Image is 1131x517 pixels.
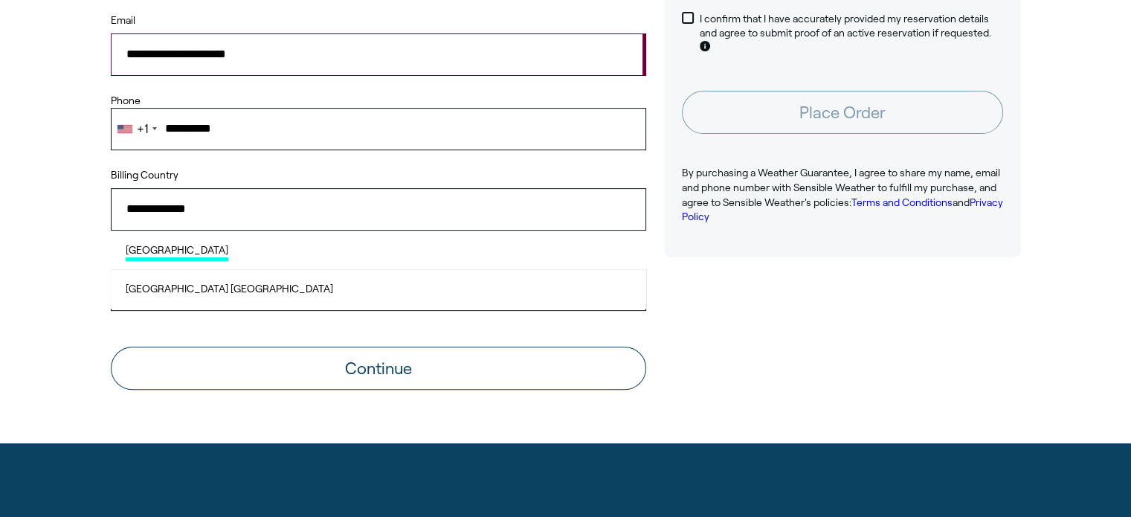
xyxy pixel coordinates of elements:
[112,109,161,149] div: Telephone country code
[111,94,646,109] label: Phone
[664,281,1021,385] iframe: Customer reviews powered by Trustpilot
[682,91,1003,134] button: Place Order
[851,196,953,208] a: Terms and Conditions
[111,347,646,390] button: Continue
[126,282,333,301] span: [GEOGRAPHIC_DATA] [GEOGRAPHIC_DATA]
[682,166,1003,224] p: By purchasing a Weather Guarantee, I agree to share my name, email and phone number with Sensible...
[111,13,646,28] label: Email
[700,12,1003,56] p: I confirm that I have accurately provided my reservation details and agree to submit proof of an ...
[126,243,228,262] span: [GEOGRAPHIC_DATA]
[137,123,148,135] div: +1
[111,168,178,183] label: Billing Country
